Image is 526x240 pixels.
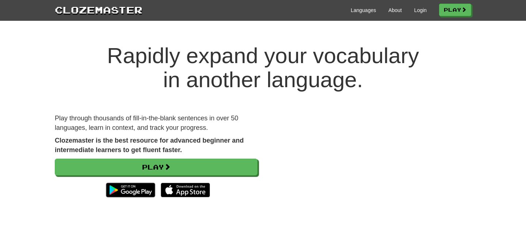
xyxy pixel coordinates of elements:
[388,7,402,14] a: About
[55,3,142,16] a: Clozemaster
[161,183,210,197] img: Download_on_the_App_Store_Badge_US-UK_135x40-25178aeef6eb6b83b96f5f2d004eda3bffbb37122de64afbaef7...
[351,7,376,14] a: Languages
[102,179,159,201] img: Get it on Google Play
[55,159,258,175] a: Play
[439,4,471,16] a: Play
[55,114,258,132] p: Play through thousands of fill-in-the-blank sentences in over 50 languages, learn in context, and...
[414,7,427,14] a: Login
[55,137,244,154] strong: Clozemaster is the best resource for advanced beginner and intermediate learners to get fluent fa...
